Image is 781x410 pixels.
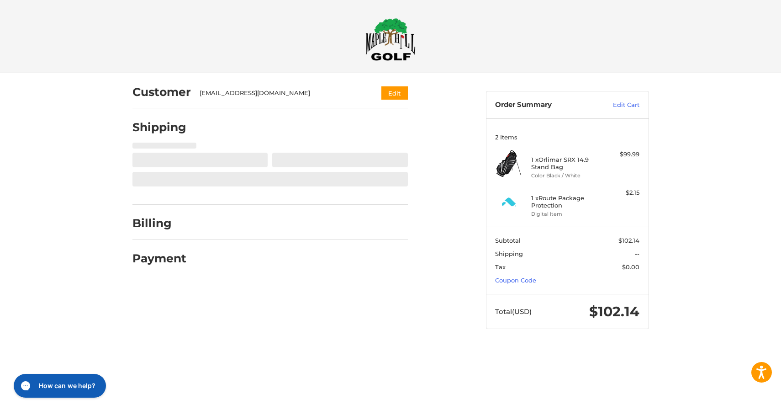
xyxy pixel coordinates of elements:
iframe: Gorgias live chat messenger [9,371,109,401]
span: Total (USD) [495,307,532,316]
span: -- [635,250,639,257]
span: Subtotal [495,237,521,244]
div: [EMAIL_ADDRESS][DOMAIN_NAME] [200,89,364,98]
div: $99.99 [603,150,639,159]
span: $0.00 [622,263,639,271]
h4: 1 x Orlimar SRX 14.9 Stand Bag [531,156,601,171]
a: Coupon Code [495,277,536,284]
li: Digital Item [531,210,601,218]
span: $102.14 [589,303,639,320]
button: Edit [381,86,408,100]
h3: Order Summary [495,101,593,110]
h4: 1 x Route Package Protection [531,194,601,209]
div: $2.15 [603,188,639,197]
h2: Payment [132,251,186,266]
h2: Billing [132,216,186,230]
span: Shipping [495,250,523,257]
h2: Customer [132,85,191,99]
a: Edit Cart [593,101,639,110]
li: Color Black / White [531,172,601,180]
h2: Shipping [132,120,186,134]
span: Tax [495,263,506,271]
img: Maple Hill Golf [365,18,416,61]
span: $102.14 [618,237,639,244]
h3: 2 Items [495,133,639,141]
